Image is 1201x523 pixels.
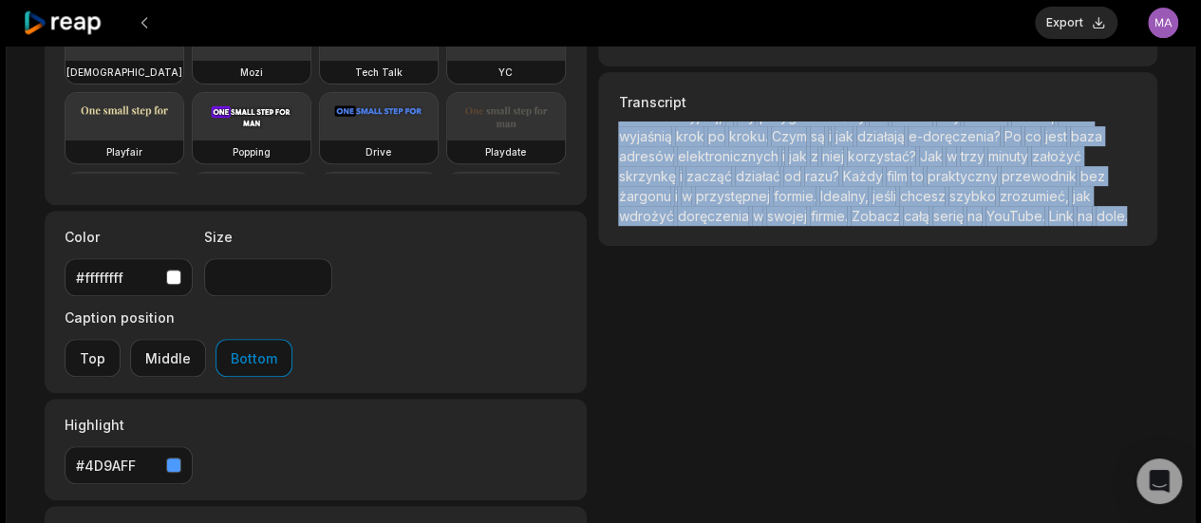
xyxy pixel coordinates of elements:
span: na [966,208,985,224]
span: Link [1048,208,1077,224]
span: zrozumieć, [999,188,1072,204]
span: zacząć [685,168,735,184]
span: kroku. [728,128,771,144]
label: Size [204,227,332,247]
div: Open Intercom Messenger [1136,458,1182,504]
span: niej [821,148,847,164]
h3: Tech Talk [355,65,403,80]
span: firmie. [810,208,851,224]
span: są [810,128,828,144]
span: szybko [948,188,999,204]
span: z [810,148,821,164]
span: YouTube. [985,208,1048,224]
label: Caption position [65,308,292,327]
span: Czym [771,128,810,144]
span: jak [835,128,856,144]
button: #ffffffff [65,258,193,296]
span: dole. [1096,208,1127,224]
button: Top [65,339,121,377]
button: #4D9AFF [65,446,193,484]
h3: YC [498,65,513,80]
span: jak [1072,188,1090,204]
span: po [707,128,728,144]
h3: Transcript [618,92,1136,112]
div: #ffffffff [76,268,159,288]
span: to [910,168,927,184]
h3: Mozi [240,65,263,80]
span: i [828,128,835,144]
label: Highlight [65,415,193,435]
span: formie. [773,188,819,204]
span: wyjaśnią [618,128,675,144]
span: Każdy [842,168,886,184]
span: praktyczny [927,168,1001,184]
span: na [1077,208,1096,224]
span: i [674,188,681,204]
span: w [946,148,960,164]
span: razu? [804,168,842,184]
h3: [DEMOGRAPHIC_DATA] [66,65,182,80]
span: wdrożyć [618,208,677,224]
span: przystępnej [695,188,773,204]
span: chcesz [899,188,948,204]
span: film [886,168,910,184]
span: Jak [919,148,946,164]
span: jest [1044,128,1070,144]
span: Idealny, [819,188,872,204]
span: skrzynkę [618,168,679,184]
h3: Playdate [485,144,526,159]
span: żargonu [618,188,674,204]
span: w [681,188,695,204]
span: adresów [618,148,677,164]
h3: Popping [233,144,271,159]
label: Color [65,227,193,247]
span: Po [1004,128,1024,144]
span: doręczenia [677,208,752,224]
span: i [781,148,788,164]
span: co [1024,128,1044,144]
span: działać [735,168,783,184]
div: #4D9AFF [76,456,159,476]
span: bez [1079,168,1104,184]
span: trzy [960,148,987,164]
span: swojej [766,208,810,224]
span: jeśli [872,188,899,204]
span: minuty [987,148,1031,164]
span: Zobacz [851,208,903,224]
span: założyć [1031,148,1080,164]
button: Export [1035,7,1117,39]
span: przewodnik [1001,168,1079,184]
h3: Playfair [106,144,142,159]
span: w [752,208,766,224]
span: e-doręczenia? [908,128,1004,144]
span: korzystać? [847,148,919,164]
span: elektronicznych [677,148,781,164]
button: Bottom [216,339,292,377]
span: i [679,168,685,184]
span: działają [856,128,908,144]
h3: Drive [366,144,391,159]
span: krok [675,128,707,144]
button: Middle [130,339,206,377]
span: baza [1070,128,1101,144]
span: od [783,168,804,184]
span: serię [932,208,966,224]
span: jak [788,148,810,164]
span: całą [903,208,932,224]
